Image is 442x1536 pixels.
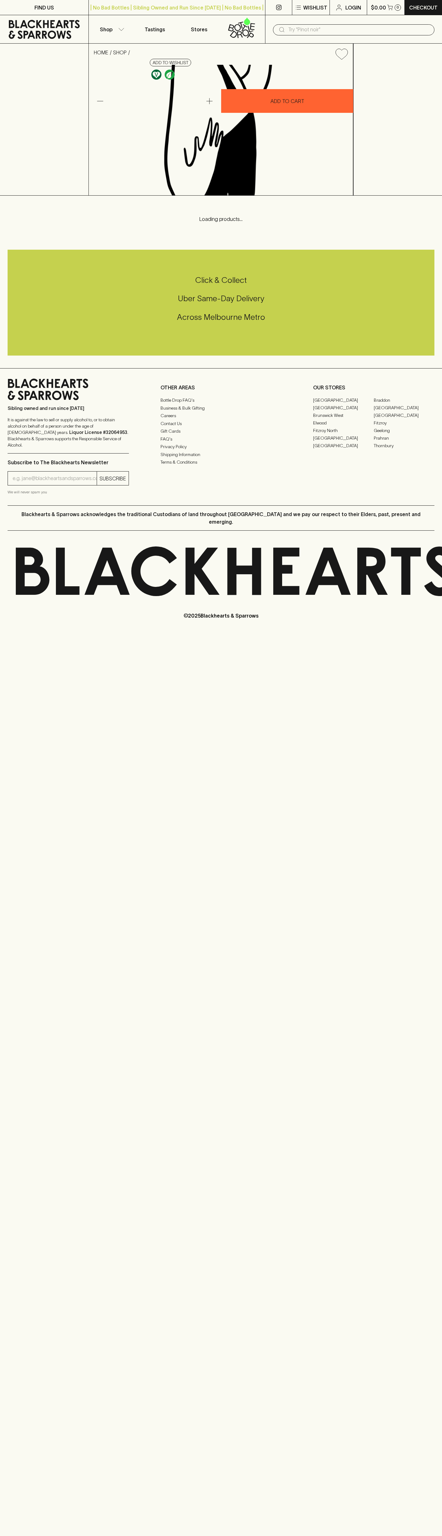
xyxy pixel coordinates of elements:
[165,70,175,80] img: Organic
[133,15,177,43] a: Tastings
[374,404,434,411] a: [GEOGRAPHIC_DATA]
[13,473,97,484] input: e.g. jane@blackheartsandsparrows.com.au
[150,59,191,66] button: Add to wishlist
[160,428,282,435] a: Gift Cards
[6,215,436,223] p: Loading products...
[163,68,176,81] a: Organic
[160,443,282,451] a: Privacy Policy
[160,420,282,427] a: Contact Us
[374,419,434,427] a: Fitzroy
[12,510,430,526] p: Blackhearts & Sparrows acknowledges the traditional Custodians of land throughout [GEOGRAPHIC_DAT...
[94,50,108,55] a: HOME
[8,312,434,322] h5: Across Melbourne Metro
[371,4,386,11] p: $0.00
[345,4,361,11] p: Login
[8,275,434,285] h5: Click & Collect
[34,4,54,11] p: FIND US
[113,50,127,55] a: SHOP
[221,89,353,113] button: ADD TO CART
[374,396,434,404] a: Braddon
[8,459,129,466] p: Subscribe to The Blackhearts Newsletter
[303,4,327,11] p: Wishlist
[100,475,126,482] p: SUBSCRIBE
[313,434,374,442] a: [GEOGRAPHIC_DATA]
[160,412,282,420] a: Careers
[270,97,304,105] p: ADD TO CART
[160,397,282,404] a: Bottle Drop FAQ's
[313,411,374,419] a: Brunswick West
[8,405,129,411] p: Sibling owned and run since [DATE]
[313,442,374,449] a: [GEOGRAPHIC_DATA]
[177,15,221,43] a: Stores
[160,451,282,458] a: Shipping Information
[288,25,429,35] input: Try "Pinot noir"
[409,4,438,11] p: Checkout
[374,427,434,434] a: Geelong
[374,442,434,449] a: Thornbury
[160,404,282,412] a: Business & Bulk Gifting
[313,427,374,434] a: Fitzroy North
[100,26,112,33] p: Shop
[89,15,133,43] button: Shop
[313,404,374,411] a: [GEOGRAPHIC_DATA]
[69,430,127,435] strong: Liquor License #32064953
[191,26,207,33] p: Stores
[89,65,353,195] img: Finca Enguera Tempranillo 2023
[160,384,282,391] p: OTHER AREAS
[145,26,165,33] p: Tastings
[150,68,163,81] a: Made without the use of any animal products.
[313,419,374,427] a: Elwood
[160,435,282,443] a: FAQ's
[374,411,434,419] a: [GEOGRAPHIC_DATA]
[8,250,434,356] div: Call to action block
[160,459,282,466] a: Terms & Conditions
[151,70,161,80] img: Vegan
[374,434,434,442] a: Prahran
[97,472,129,485] button: SUBSCRIBE
[8,489,129,495] p: We will never spam you
[397,6,399,9] p: 0
[333,46,350,62] button: Add to wishlist
[8,293,434,304] h5: Uber Same-Day Delivery
[313,396,374,404] a: [GEOGRAPHIC_DATA]
[8,417,129,448] p: It is against the law to sell or supply alcohol to, or to obtain alcohol on behalf of a person un...
[313,384,434,391] p: OUR STORES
